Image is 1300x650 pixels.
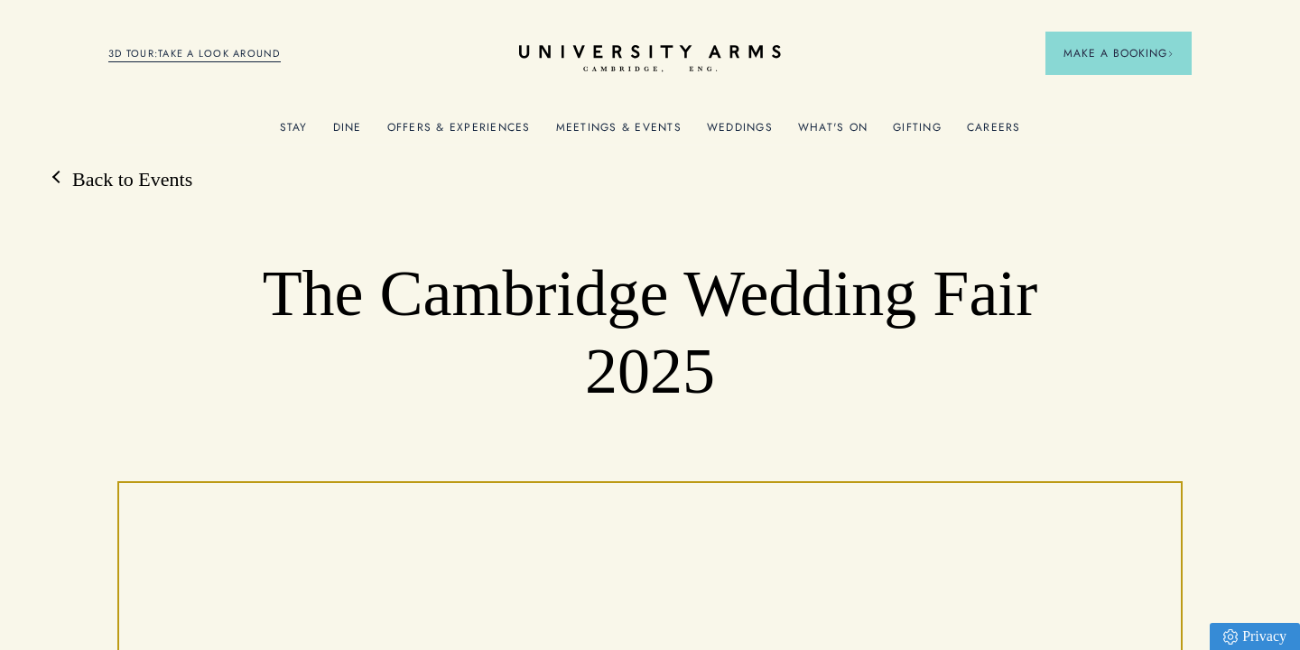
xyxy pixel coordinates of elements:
img: Arrow icon [1167,51,1174,57]
button: Make a BookingArrow icon [1045,32,1192,75]
a: Dine [333,121,362,144]
a: Stay [280,121,308,144]
a: Home [519,45,781,73]
h1: The Cambridge Wedding Fair 2025 [217,255,1083,410]
a: Careers [967,121,1021,144]
a: Back to Events [54,166,192,193]
a: What's On [798,121,868,144]
a: Gifting [893,121,942,144]
a: Privacy [1210,623,1300,650]
a: Meetings & Events [556,121,682,144]
a: Weddings [707,121,773,144]
span: Make a Booking [1063,45,1174,61]
img: Privacy [1223,629,1238,645]
a: Offers & Experiences [387,121,531,144]
a: 3D TOUR:TAKE A LOOK AROUND [108,46,281,62]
